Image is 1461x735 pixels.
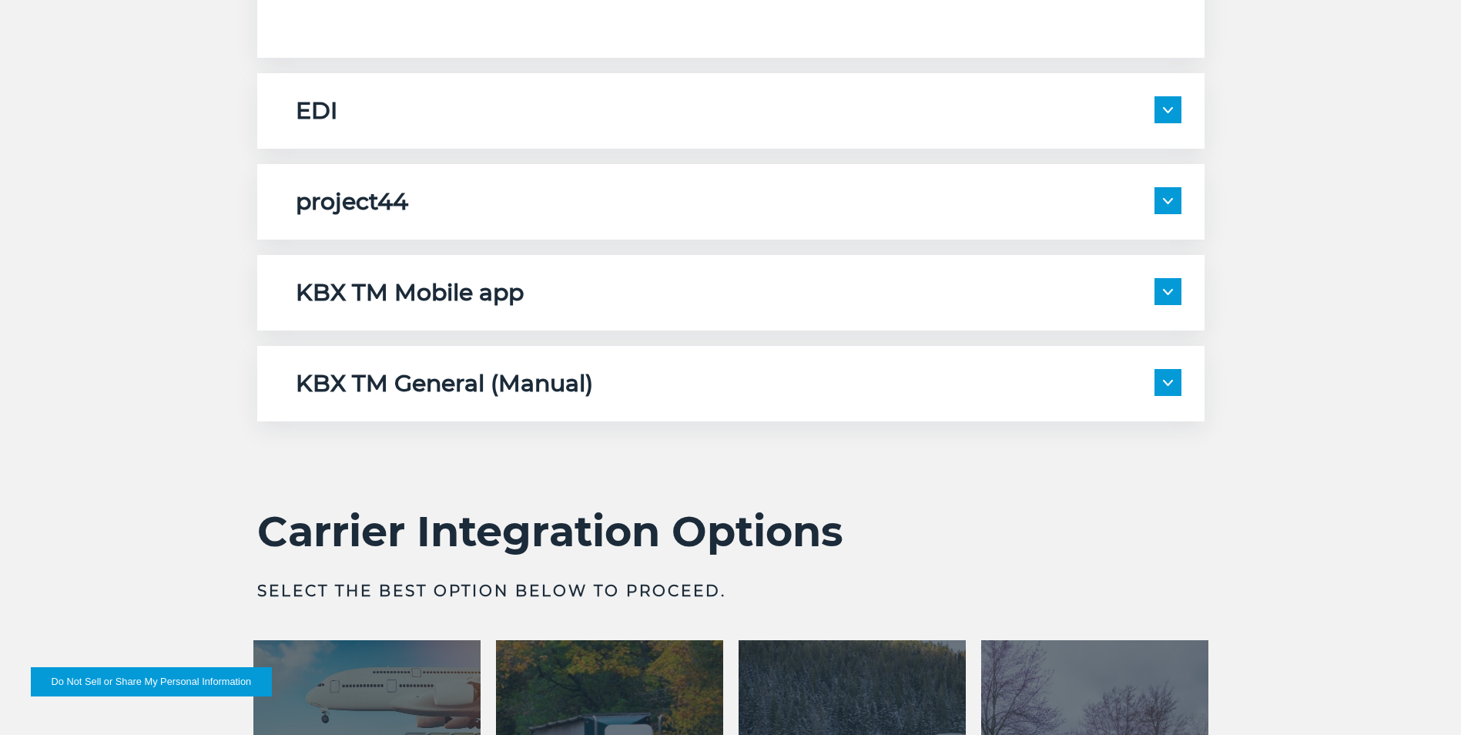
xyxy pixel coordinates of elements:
[296,187,408,216] h5: project44
[257,506,1205,557] h2: Carrier Integration Options
[1163,198,1173,204] img: arrow
[1163,380,1173,386] img: arrow
[296,96,337,126] h5: EDI
[257,580,1205,602] h3: Select the best option below to proceed.
[31,667,272,696] button: Do Not Sell or Share My Personal Information
[296,278,524,307] h5: KBX TM Mobile app
[1163,289,1173,295] img: arrow
[1163,107,1173,113] img: arrow
[296,369,593,398] h5: KBX TM General (Manual)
